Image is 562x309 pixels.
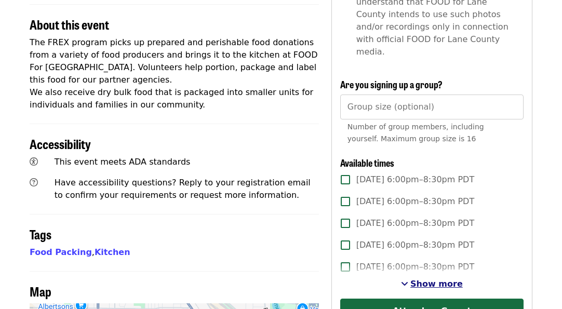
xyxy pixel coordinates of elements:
span: This event meets ADA standards [55,157,191,167]
span: Have accessibility questions? Reply to your registration email to confirm your requirements or re... [55,178,311,200]
input: [object Object] [340,95,524,119]
i: question-circle icon [30,178,38,187]
span: Show more [410,279,463,289]
span: Are you signing up a group? [340,77,443,91]
span: Tags [30,225,51,243]
span: [DATE] 6:00pm–8:30pm PDT [356,217,474,230]
span: [DATE] 6:00pm–8:30pm PDT [356,261,474,273]
span: Available times [340,156,394,169]
p: The FREX program picks up prepared and perishable food donations from a variety of food producers... [30,36,319,111]
span: Accessibility [30,135,91,153]
span: [DATE] 6:00pm–8:30pm PDT [356,239,474,251]
span: About this event [30,15,109,33]
span: Number of group members, including yourself. Maximum group size is 16 [347,123,484,143]
span: [DATE] 6:00pm–8:30pm PDT [356,195,474,208]
a: Kitchen [95,247,130,257]
span: , [30,247,95,257]
span: Map [30,282,51,300]
i: universal-access icon [30,157,38,167]
button: See more timeslots [401,278,463,290]
a: Food Packing [30,247,92,257]
span: [DATE] 6:00pm–8:30pm PDT [356,173,474,186]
